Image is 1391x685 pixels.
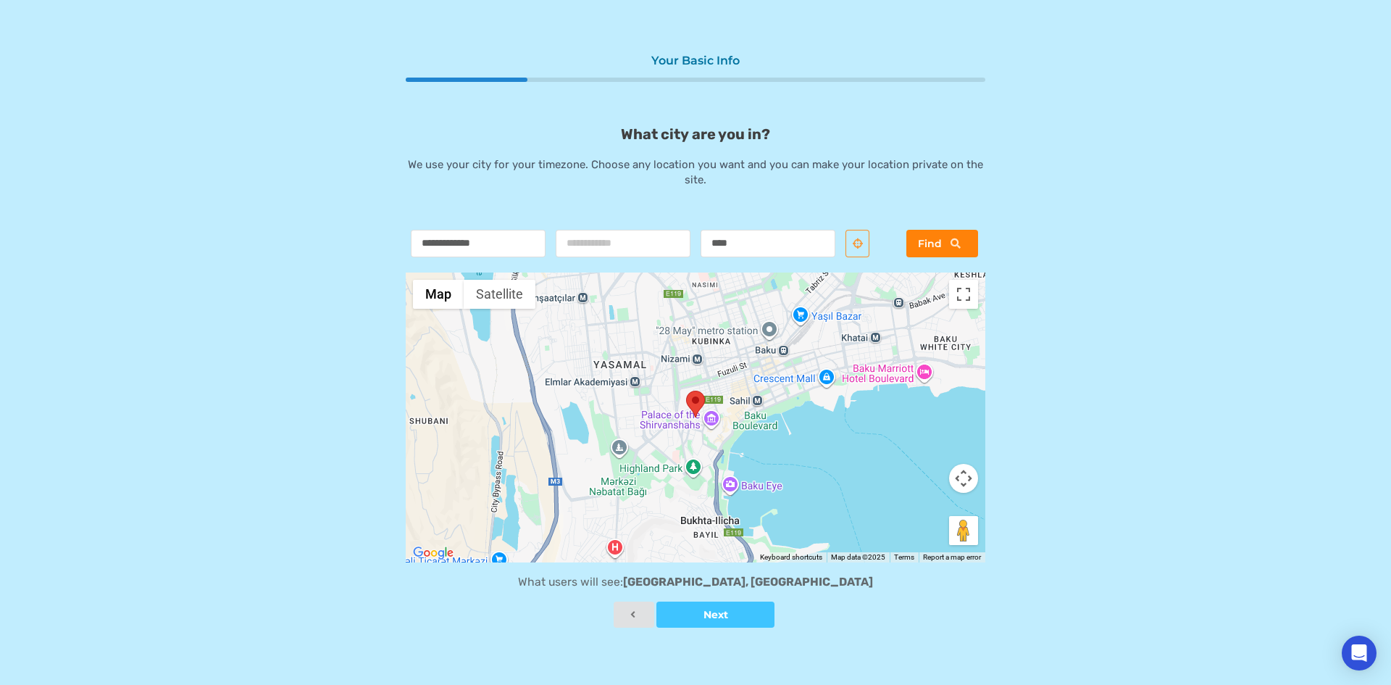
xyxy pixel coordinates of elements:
button: Show satellite imagery [464,280,535,309]
a: Report a map error [923,553,981,561]
p: What city are you in? [406,125,985,143]
button: Keyboard shortcuts [760,552,822,562]
div: Your Basic Info [413,54,978,70]
button: Toggle fullscreen view [949,280,978,309]
span: Find [918,237,942,250]
span: What users will see: [518,575,623,589]
span: Map data ©2025 [831,553,885,561]
button: Drag Pegman onto the map to open Street View [949,516,978,545]
strong: [GEOGRAPHIC_DATA], [GEOGRAPHIC_DATA] [623,575,873,589]
div: Next [672,610,759,620]
button: Find [906,230,977,257]
div: Open Intercom Messenger [1342,636,1377,671]
button: Map camera controls [949,464,978,493]
a: Terms [894,553,914,561]
a: Open this area in Google Maps (opens a new window) [409,544,457,562]
button: Next [656,602,774,628]
img: Google [409,544,457,562]
p: We use your city for your timezone. Choose any location you want and you can make your location p... [406,157,985,188]
button: Show street map [413,280,464,309]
